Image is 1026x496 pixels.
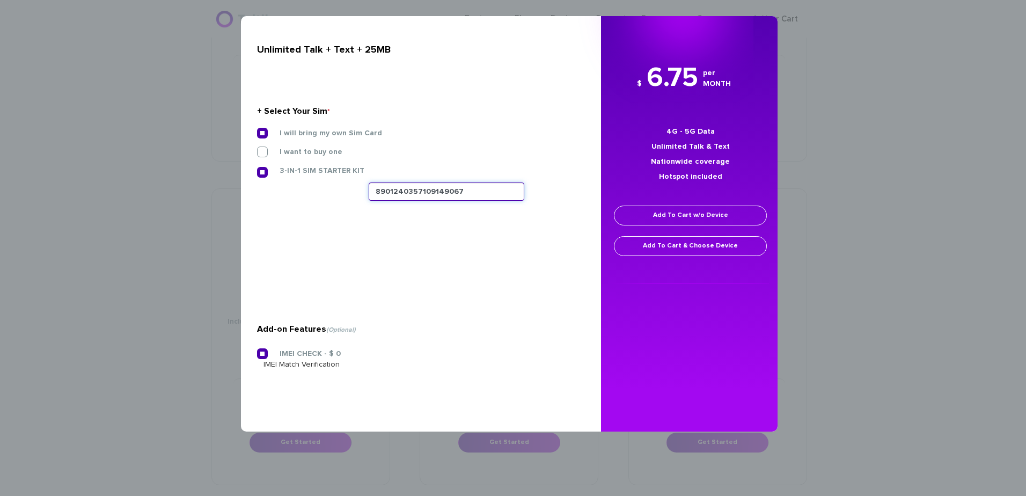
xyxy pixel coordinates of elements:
li: Unlimited Talk & Text [612,139,769,154]
li: Nationwide coverage [612,154,769,169]
div: Unlimited Talk + Text + 25MB [257,40,577,60]
div: IMEI Match Verification [263,359,577,370]
span: $ [637,80,642,87]
a: Add To Cart w/o Device [614,206,767,225]
input: Enter sim number [369,183,524,201]
li: Hotspot included [612,169,769,184]
li: 4G - 5G Data [612,124,769,139]
label: IMEI CHECK - $ 0 [263,349,341,359]
label: 3-IN-1 SIM STARTER KIT [263,166,364,176]
span: 6.75 [647,64,698,92]
div: + Select Your Sim [257,103,577,120]
i: MONTH [703,78,731,89]
span: (Optional) [326,327,356,333]
div: Add-on Features [257,320,577,338]
label: I will bring my own Sim Card [263,128,382,138]
label: I want to buy one [263,147,342,157]
i: per [703,68,731,78]
a: Add To Cart & Choose Device [614,236,767,256]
